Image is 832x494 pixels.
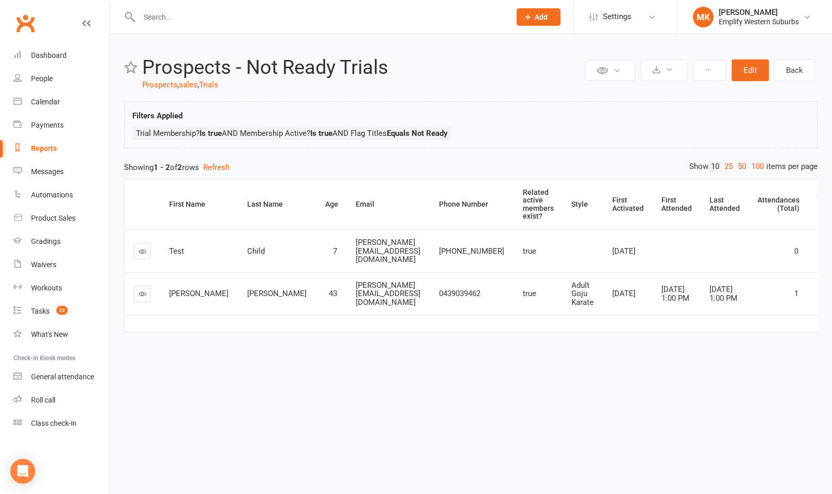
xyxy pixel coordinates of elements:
[31,373,94,381] div: General attendance
[31,260,56,269] div: Waivers
[689,161,818,172] div: Show items per page
[177,80,179,89] span: ,
[179,80,198,89] a: sales
[571,200,595,208] div: Style
[661,196,692,212] div: First Attended
[661,285,689,303] span: [DATE] 1:00 PM
[124,161,818,174] div: Showing of rows
[439,200,505,208] div: Phone Number
[13,44,109,67] a: Dashboard
[136,129,222,138] span: Trial Membership?
[247,246,265,256] span: Child
[247,200,308,208] div: Last Name
[13,276,109,300] a: Workouts
[31,144,57,152] div: Reports
[247,289,307,298] span: [PERSON_NAME]
[10,459,35,484] div: Open Intercom Messenger
[329,289,337,298] span: 43
[735,161,749,172] a: 50
[523,289,536,298] span: true
[612,246,636,256] span: [DATE]
[13,90,109,114] a: Calendar
[719,8,799,17] div: [PERSON_NAME]
[794,246,798,256] span: 0
[13,67,109,90] a: People
[13,300,109,323] a: Tasks 22
[31,307,50,315] div: Tasks
[31,214,75,222] div: Product Sales
[13,137,109,160] a: Reports
[203,161,230,174] button: Refresh
[198,80,199,89] span: ,
[13,412,109,435] a: Class kiosk mode
[13,183,109,207] a: Automations
[13,207,109,230] a: Product Sales
[142,80,177,89] a: Prospects
[136,10,503,24] input: Search...
[199,80,218,89] a: Trials
[12,10,38,36] a: Clubworx
[732,59,769,81] button: Edit
[56,306,68,315] span: 22
[439,246,504,256] span: [PHONE_NUMBER]
[13,230,109,253] a: Gradings
[31,237,60,245] div: Gradings
[142,57,582,79] h2: Prospects - Not Ready Trials
[31,419,77,427] div: Class check-in
[333,246,337,256] span: 7
[535,13,548,21] span: Add
[749,161,766,172] a: 100
[612,196,644,212] div: First Activated
[31,167,64,176] div: Messages
[154,163,170,172] strong: 1 - 2
[332,129,448,138] span: AND Flag Titles
[31,74,53,83] div: People
[722,161,735,172] a: 25
[169,200,230,208] div: First Name
[31,51,67,59] div: Dashboard
[13,160,109,183] a: Messages
[356,281,420,307] span: [PERSON_NAME][EMAIL_ADDRESS][DOMAIN_NAME]
[708,161,722,172] a: 10
[13,365,109,389] a: General attendance kiosk mode
[13,114,109,137] a: Payments
[325,200,338,208] div: Age
[31,191,73,199] div: Automations
[439,289,480,298] span: 0439039462
[132,111,183,120] strong: Filters Applied
[356,238,420,264] span: [PERSON_NAME][EMAIL_ADDRESS][DOMAIN_NAME]
[758,196,799,212] div: Attendances (Total)
[387,129,448,138] strong: Equals Not Ready
[169,289,229,298] span: [PERSON_NAME]
[719,17,799,26] div: Emplify Western Suburbs
[31,396,55,404] div: Roll call
[523,189,554,221] div: Related active members exist?
[31,121,64,129] div: Payments
[177,163,182,172] strong: 2
[571,281,594,307] span: Adult Goju Karate
[310,129,332,138] strong: Is true
[31,330,68,338] div: What's New
[13,323,109,346] a: What's New
[200,129,222,138] strong: Is true
[709,196,740,212] div: Last Attended
[31,98,60,106] div: Calendar
[13,253,109,276] a: Waivers
[794,289,798,298] span: 1
[222,129,332,138] span: AND Membership Active?
[356,200,421,208] div: Email
[13,389,109,412] a: Roll call
[612,289,636,298] span: [DATE]
[517,8,561,26] button: Add
[31,284,62,292] div: Workouts
[693,7,714,27] div: MK
[523,246,536,256] span: true
[169,246,184,256] span: Test
[774,59,815,81] a: Back
[709,285,737,303] span: [DATE] 1:00 PM
[603,5,631,28] span: Settings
